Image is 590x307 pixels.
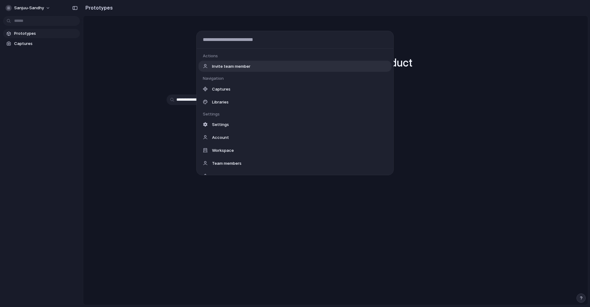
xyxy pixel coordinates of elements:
span: Libraries [212,99,229,105]
span: Team members [212,160,242,166]
span: Invite team member [212,63,250,69]
span: Captures [212,86,230,92]
div: Actions [203,53,393,59]
div: Navigation [203,75,393,82]
div: Suggestions [197,49,393,175]
span: Account [212,134,229,140]
div: Settings [203,111,393,117]
span: Workspace [212,147,234,153]
span: Integrations [212,173,236,179]
span: Settings [212,121,229,127]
